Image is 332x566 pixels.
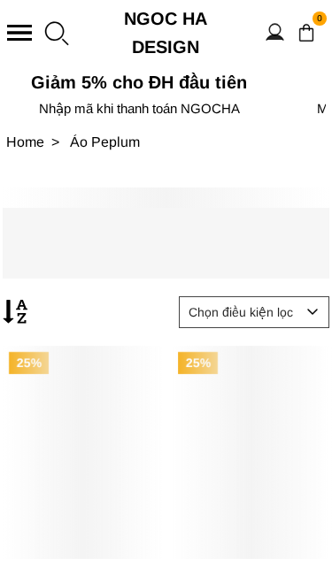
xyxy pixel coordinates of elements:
span: 0 [313,11,327,26]
a: Link to Home [6,134,70,149]
font: Giảm 5% cho ĐH đầu tiên [31,73,248,92]
img: img-CART-ICON-ksit0nf1 [297,23,316,42]
font: Nhập mã khi thanh toán NGOCHA [39,101,240,116]
a: Product image - Meily Top_ Áo Peplum Mix Choàng Vai Vải Tơ Màu Trắng A1086 [3,346,163,559]
a: Product image - Ara Top_ Áo Peplum Vai Lệch Đính Cúc Màu Đen A1084 [172,346,332,559]
a: Link to Áo Peplum [70,134,140,149]
span: > [44,134,66,149]
a: Ngoc Ha Design [99,4,232,61]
